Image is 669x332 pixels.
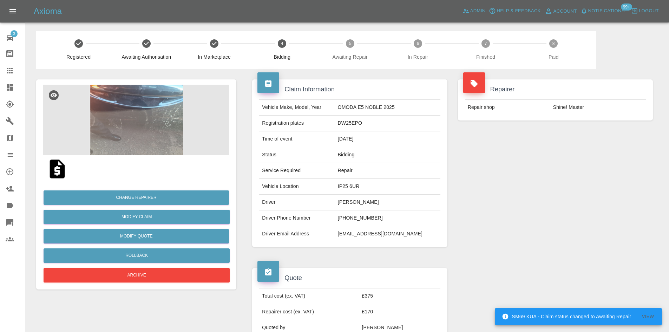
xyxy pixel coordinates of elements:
[465,100,550,115] td: Repair shop
[183,53,245,60] span: In Marketplace
[44,268,230,282] button: Archive
[387,53,449,60] span: In Repair
[621,4,632,11] span: 99+
[44,190,229,205] button: Change Repairer
[259,147,335,163] td: Status
[543,6,579,17] a: Account
[579,6,627,17] button: Notifications
[259,210,335,226] td: Driver Phone Number
[335,116,440,131] td: DW25EPO
[259,100,335,116] td: Vehicle Make, Model, Year
[11,30,18,37] span: 3
[335,147,440,163] td: Bidding
[257,85,442,94] h4: Claim Information
[485,41,487,46] text: 7
[523,53,585,60] span: Paid
[259,304,359,320] td: Repairer cost (ex. VAT)
[335,226,440,242] td: [EMAIL_ADDRESS][DOMAIN_NAME]
[359,304,440,320] td: £170
[335,179,440,195] td: IP25 6UR
[502,310,631,323] div: SM69 KUA - Claim status changed to Awaiting Repair
[349,41,351,46] text: 5
[115,53,177,60] span: Awaiting Authorisation
[259,131,335,147] td: Time of event
[470,7,486,15] span: Admin
[259,116,335,131] td: Registration plates
[335,163,440,179] td: Repair
[46,158,68,180] img: original/219f21df-0810-4220-b91a-e6c0f9b32142
[639,7,659,15] span: Logout
[259,288,359,304] td: Total cost (ex. VAT)
[629,6,661,17] button: Logout
[259,179,335,195] td: Vehicle Location
[463,85,648,94] h4: Repairer
[259,226,335,242] td: Driver Email Address
[47,53,110,60] span: Registered
[259,195,335,210] td: Driver
[34,6,62,17] h5: Axioma
[44,210,230,224] a: Modify Claim
[335,210,440,226] td: [PHONE_NUMBER]
[335,100,440,116] td: OMODA E5 NOBLE 2025
[497,7,540,15] span: Help & Feedback
[335,131,440,147] td: [DATE]
[454,53,517,60] span: Finished
[44,229,229,243] button: Modify Quote
[4,3,21,20] button: Open drawer
[550,100,646,115] td: Shine! Master
[552,41,555,46] text: 8
[319,53,381,60] span: Awaiting Repair
[281,41,283,46] text: 4
[487,6,542,17] button: Help & Feedback
[553,7,577,15] span: Account
[637,311,659,322] button: View
[588,7,625,15] span: Notifications
[461,6,487,17] a: Admin
[359,288,440,304] td: £375
[259,163,335,179] td: Service Required
[417,41,419,46] text: 6
[44,248,230,263] button: Rollback
[43,85,229,155] img: 62f950e2-75ba-48b8-8176-9da34bace86b
[257,273,442,283] h4: Quote
[251,53,313,60] span: Bidding
[335,195,440,210] td: [PERSON_NAME]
